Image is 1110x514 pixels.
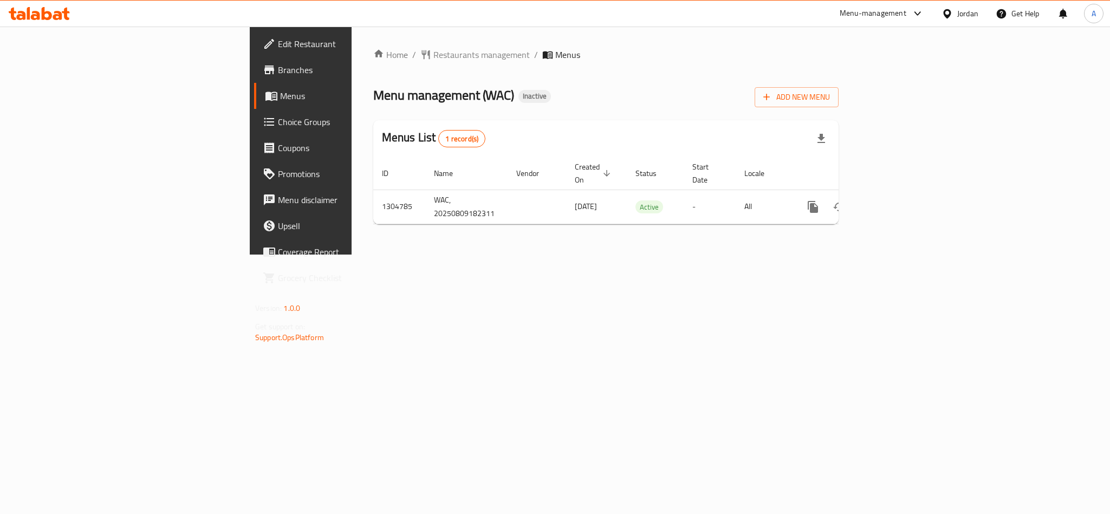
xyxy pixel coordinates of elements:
button: more [800,194,826,220]
span: Start Date [692,160,723,186]
span: Inactive [518,92,551,101]
span: 1.0.0 [283,301,300,315]
span: Menu disclaimer [278,193,426,206]
a: Promotions [254,161,435,187]
a: Grocery Checklist [254,265,435,291]
span: Menu management ( WAC ) [373,83,514,107]
span: Restaurants management [433,48,530,61]
button: Change Status [826,194,852,220]
span: Coupons [278,141,426,154]
span: Locale [744,167,778,180]
h2: Menus List [382,129,485,147]
button: Add New Menu [755,87,839,107]
th: Actions [791,157,913,190]
span: Grocery Checklist [278,271,426,284]
a: Coupons [254,135,435,161]
span: Choice Groups [278,115,426,128]
span: Upsell [278,219,426,232]
span: Add New Menu [763,90,830,104]
div: Menu-management [840,7,906,20]
span: Version: [255,301,282,315]
td: All [736,190,791,224]
td: WAC, 20250809182311 [425,190,508,224]
span: Active [635,201,663,213]
a: Upsell [254,213,435,239]
span: Branches [278,63,426,76]
span: Status [635,167,671,180]
span: ID [382,167,403,180]
span: Get support on: [255,320,305,334]
a: Branches [254,57,435,83]
span: Promotions [278,167,426,180]
span: Menus [280,89,426,102]
span: [DATE] [575,199,597,213]
div: Jordan [957,8,978,19]
a: Edit Restaurant [254,31,435,57]
a: Coverage Report [254,239,435,265]
a: Support.OpsPlatform [255,330,324,344]
span: A [1092,8,1096,19]
span: 1 record(s) [439,134,485,144]
a: Choice Groups [254,109,435,135]
a: Menus [254,83,435,109]
span: Coverage Report [278,245,426,258]
span: Name [434,167,467,180]
span: Edit Restaurant [278,37,426,50]
span: Vendor [516,167,553,180]
div: Active [635,200,663,213]
a: Menu disclaimer [254,187,435,213]
td: - [684,190,736,224]
div: Export file [808,126,834,152]
div: Inactive [518,90,551,103]
span: Created On [575,160,614,186]
nav: breadcrumb [373,48,839,61]
table: enhanced table [373,157,913,224]
a: Restaurants management [420,48,530,61]
span: Menus [555,48,580,61]
div: Total records count [438,130,485,147]
li: / [534,48,538,61]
